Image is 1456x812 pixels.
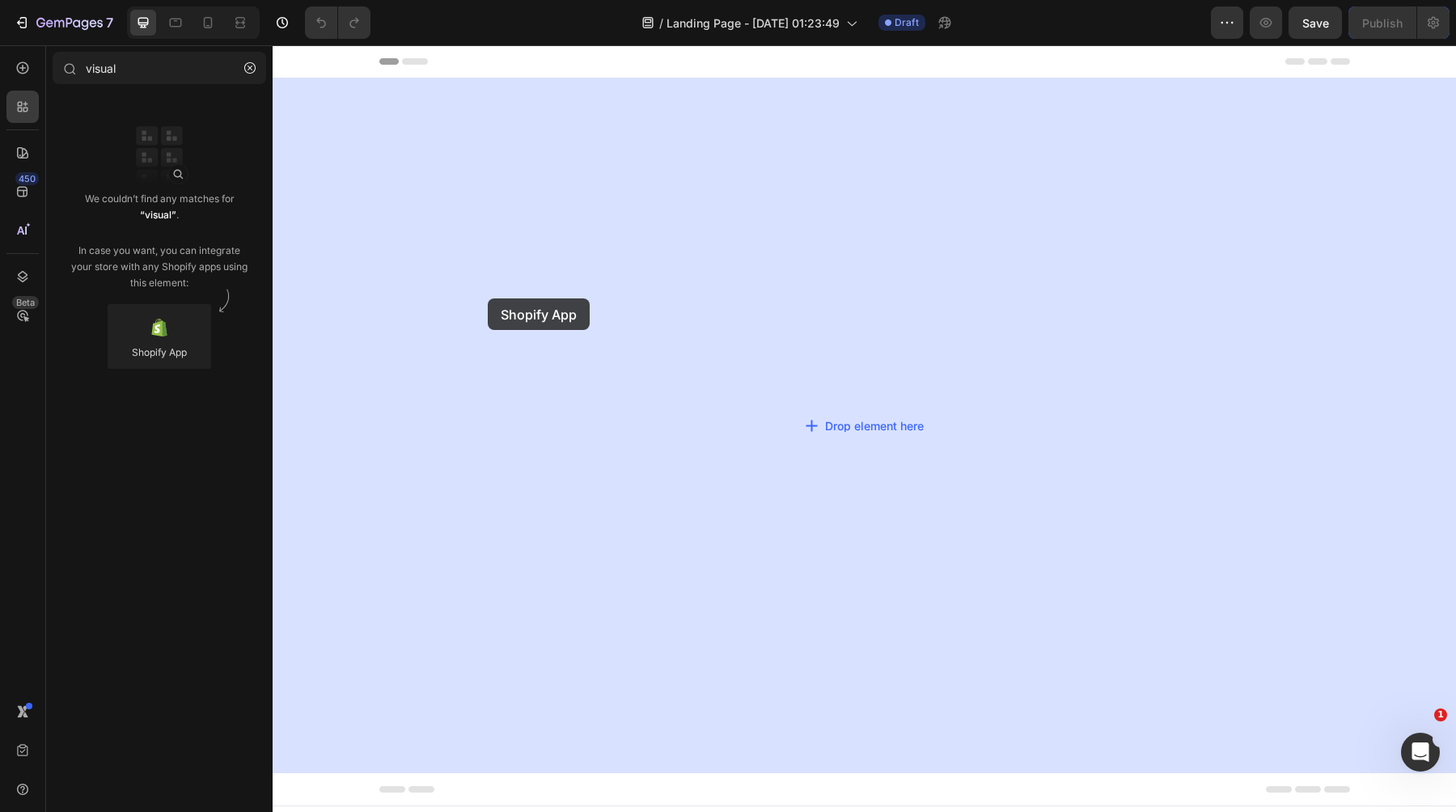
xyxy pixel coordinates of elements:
[12,296,39,309] div: Beta
[1348,6,1416,39] button: Publish
[69,191,250,291] div: In case you want, you can integrate your store with any Shopify apps using this element:
[895,15,919,30] span: Draft
[1401,733,1440,772] iframe: Intercom live chat
[552,372,651,389] div: Drop element here
[15,172,39,185] div: 450
[106,13,113,32] p: 7
[140,209,176,221] span: “visual”
[273,45,1456,812] iframe: Design area
[659,15,663,32] span: /
[53,52,266,84] input: Search Shopify Apps
[667,15,840,32] span: Landing Page - [DATE] 01:23:49
[305,6,370,39] div: Undo/Redo
[1289,6,1342,39] button: Save
[6,6,121,39] button: 7
[1434,708,1447,721] span: 1
[1302,16,1329,30] span: Save
[1362,15,1403,32] div: Publish
[69,191,250,223] div: We couldn’t find any matches for .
